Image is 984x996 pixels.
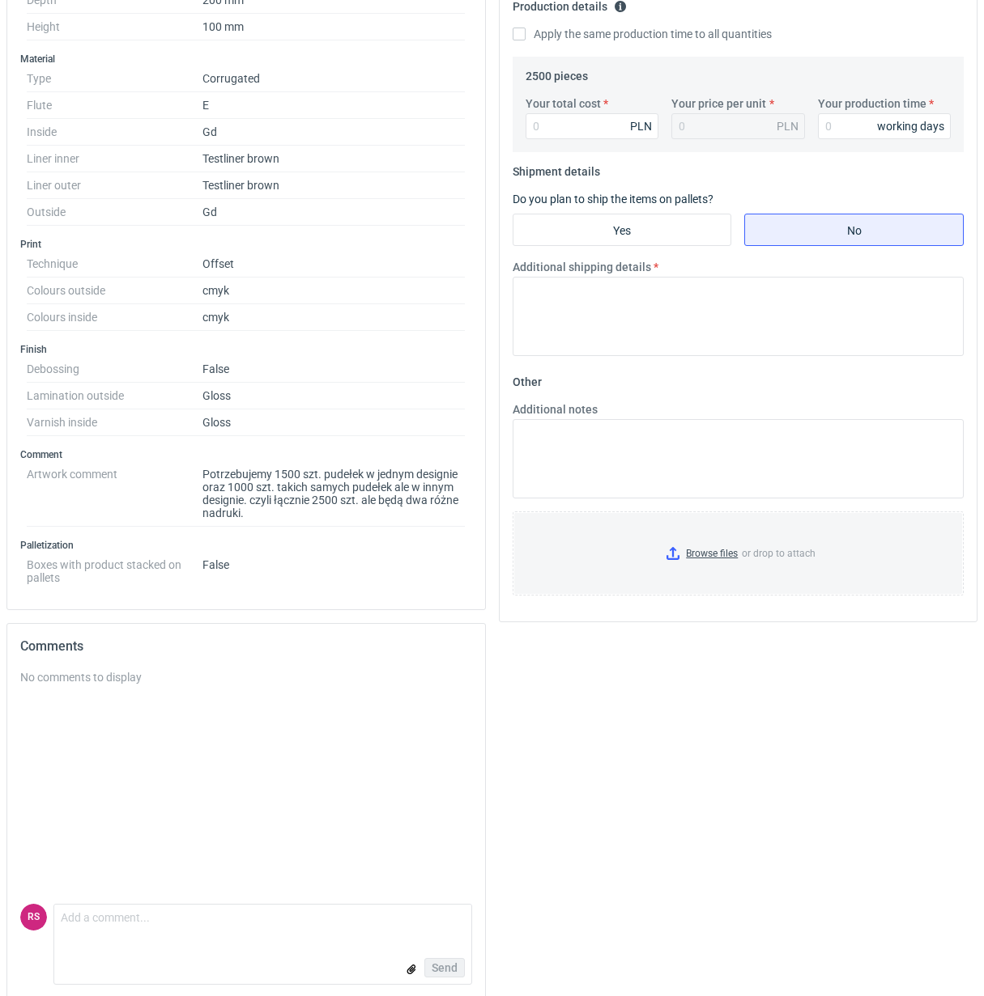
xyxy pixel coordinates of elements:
div: PLN [630,118,652,134]
dd: cmyk [202,278,466,304]
dd: Gd [202,119,466,146]
label: Yes [513,214,732,246]
dd: Testliner brown [202,146,466,172]
dt: Type [27,66,202,92]
dt: Varnish inside [27,409,202,436]
label: Apply the same production time to all quantities [513,26,772,42]
label: Your production time [818,95,926,112]
div: Rafał Stani [20,904,47,930]
dd: False [202,552,466,584]
div: working days [877,118,944,134]
dt: Outside [27,199,202,226]
dt: Colours outside [27,278,202,304]
dd: Gloss [202,409,466,436]
label: No [744,214,964,246]
dt: Liner inner [27,146,202,172]
dt: Boxes with product stacked on pallets [27,552,202,584]
dt: Debossing [27,356,202,383]
dt: Lamination outside [27,383,202,409]
figcaption: RS [20,904,47,930]
h3: Comment [20,448,472,461]
input: 0 [818,113,952,139]
legend: 2500 pieces [526,63,588,83]
dt: Colours inside [27,304,202,331]
h3: Finish [20,343,472,356]
dt: Technique [27,251,202,278]
dd: Testliner brown [202,172,466,199]
h3: Material [20,53,472,66]
dd: Corrugated [202,66,466,92]
label: Additional notes [513,401,598,417]
dd: E [202,92,466,119]
dd: 100 mm [202,14,466,40]
dd: Offset [202,251,466,278]
label: Do you plan to ship the items on pallets? [513,193,714,206]
button: Send [424,958,465,977]
dd: Potrzebujemy 1500 szt. pudełek w jednym designie oraz 1000 szt. takich samych pudełek ale w innym... [202,461,466,527]
label: or drop to attach [513,512,964,595]
h2: Comments [20,637,472,656]
dt: Liner outer [27,172,202,199]
dd: Gd [202,199,466,226]
label: Your price per unit [671,95,766,112]
input: 0 [526,113,659,139]
dd: cmyk [202,304,466,331]
label: Your total cost [526,95,601,112]
div: PLN [777,118,799,134]
legend: Other [513,369,542,388]
label: Additional shipping details [513,259,651,275]
h3: Print [20,238,472,251]
dd: Gloss [202,383,466,409]
dd: False [202,356,466,383]
span: Send [432,962,458,973]
dt: Height [27,14,202,40]
dt: Artwork comment [27,461,202,527]
dt: Flute [27,92,202,119]
div: No comments to display [20,669,472,685]
h3: Palletization [20,539,472,552]
legend: Shipment details [513,159,600,178]
dt: Inside [27,119,202,146]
